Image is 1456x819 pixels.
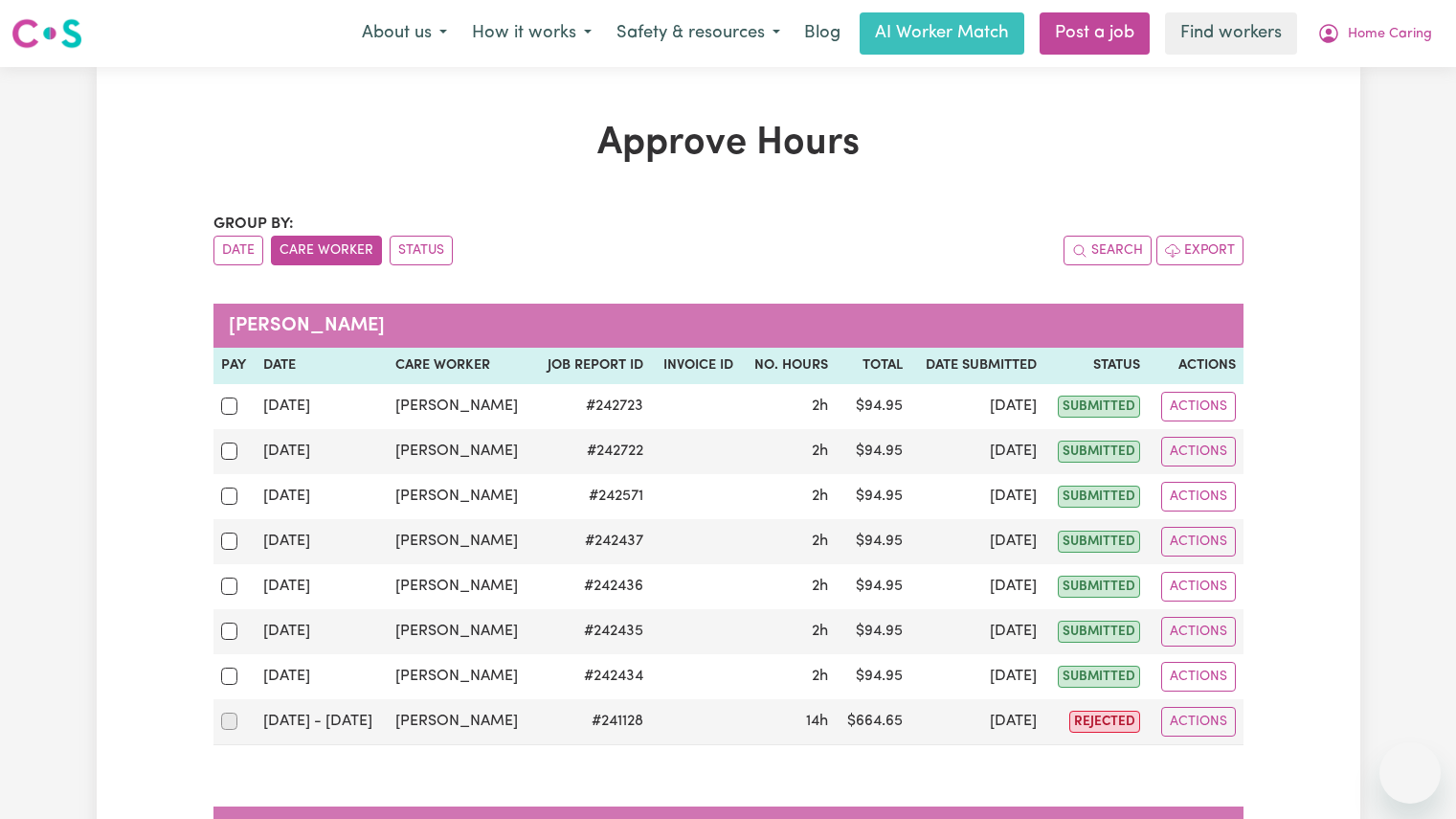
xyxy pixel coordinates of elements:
[256,384,388,429] td: [DATE]
[812,444,828,459] span: 2 hours
[910,429,1044,474] td: [DATE]
[1040,12,1150,55] a: Post a job
[1058,486,1140,508] span: submitted
[390,236,453,265] button: sort invoices by paid status
[1058,576,1140,598] span: submitted
[213,121,1243,167] h1: Approve Hours
[910,564,1044,609] td: [DATE]
[533,348,651,384] th: Job Report ID
[836,654,910,699] td: $ 94.95
[651,348,741,384] th: Invoice ID
[1305,13,1445,54] button: My Account
[388,474,534,519] td: [PERSON_NAME]
[812,624,828,639] span: 2 hours
[836,348,910,384] th: Total
[349,13,459,54] button: About us
[459,13,604,54] button: How it works
[1161,662,1236,692] button: Actions
[1058,441,1140,463] span: submitted
[256,699,388,745] td: [DATE] - [DATE]
[836,519,910,564] td: $ 94.95
[256,348,388,384] th: Date
[910,654,1044,699] td: [DATE]
[256,654,388,699] td: [DATE]
[533,429,651,474] td: # 242722
[11,11,82,56] a: Careseekers logo
[533,384,651,429] td: # 242723
[836,429,910,474] td: $ 94.95
[533,474,651,519] td: # 242571
[1064,236,1152,265] button: Search
[256,429,388,474] td: [DATE]
[1161,617,1236,647] button: Actions
[1148,348,1243,384] th: Actions
[1165,12,1297,55] a: Find workers
[812,534,828,549] span: 2 hours
[860,12,1024,55] a: AI Worker Match
[388,429,534,474] td: [PERSON_NAME]
[256,519,388,564] td: [DATE]
[388,609,534,654] td: [PERSON_NAME]
[388,654,534,699] td: [PERSON_NAME]
[1069,711,1140,733] span: rejected
[213,348,256,384] th: Pay
[1161,572,1236,602] button: Actions
[793,12,852,55] a: Blog
[533,519,651,564] td: # 242437
[256,609,388,654] td: [DATE]
[1058,666,1140,688] span: submitted
[533,654,651,699] td: # 242434
[836,609,910,654] td: $ 94.95
[1044,348,1148,384] th: Status
[910,384,1044,429] td: [DATE]
[388,699,534,745] td: [PERSON_NAME]
[1161,392,1236,421] button: Actions
[836,384,910,429] td: $ 94.95
[213,236,263,265] button: sort invoices by date
[1156,236,1243,265] button: Export
[741,348,835,384] th: No. Hours
[1058,621,1140,643] span: submitted
[910,699,1044,745] td: [DATE]
[533,699,651,745] td: # 241128
[812,669,828,684] span: 2 hours
[910,474,1044,519] td: [DATE]
[910,609,1044,654] td: [DATE]
[836,699,910,745] td: $ 664.65
[256,564,388,609] td: [DATE]
[1161,707,1236,737] button: Actions
[1058,531,1140,553] span: submitted
[388,384,534,429] td: [PERSON_NAME]
[604,13,793,54] button: Safety & resources
[812,579,828,594] span: 2 hours
[806,714,828,729] span: 14 hours
[910,348,1044,384] th: Date Submitted
[1379,742,1441,804] iframe: Button to launch messaging window
[533,564,651,609] td: # 242436
[1058,396,1140,418] span: submitted
[1161,527,1236,557] button: Actions
[1161,437,1236,466] button: Actions
[1161,482,1236,512] button: Actions
[11,16,82,51] img: Careseekers logo
[213,304,1243,348] caption: [PERSON_NAME]
[388,564,534,609] td: [PERSON_NAME]
[910,519,1044,564] td: [DATE]
[271,236,382,265] button: sort invoices by care worker
[533,609,651,654] td: # 242435
[812,398,828,414] span: 2 hours
[812,489,828,504] span: 2 hours
[256,474,388,519] td: [DATE]
[836,564,910,609] td: $ 94.95
[213,216,294,232] span: Group by:
[836,474,910,519] td: $ 94.95
[388,348,534,384] th: Care worker
[388,519,534,564] td: [PERSON_NAME]
[1348,24,1432,45] span: Home Caring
